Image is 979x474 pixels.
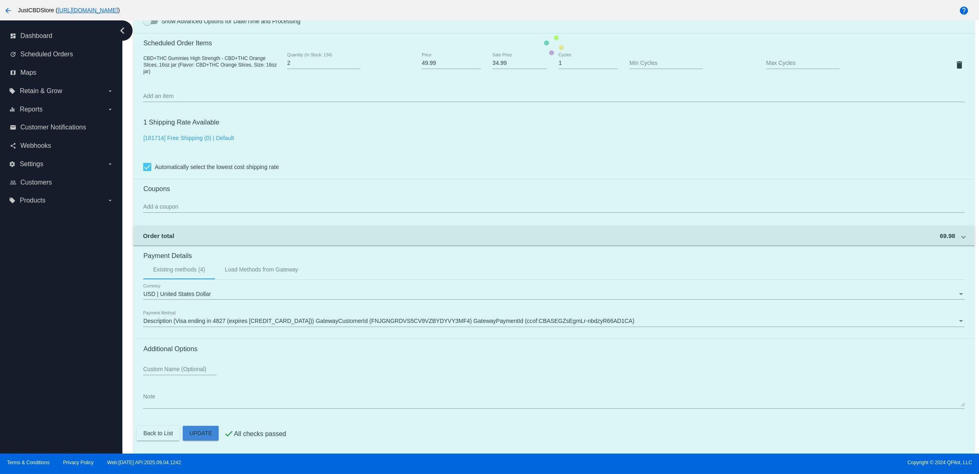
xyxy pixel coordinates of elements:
i: local_offer [9,88,16,94]
i: email [10,124,16,131]
span: Settings [20,160,43,168]
a: Privacy Policy [63,460,94,465]
i: people_outline [10,179,16,186]
mat-icon: arrow_back [3,6,13,16]
span: Webhooks [20,142,51,149]
span: Reports [20,106,42,113]
a: Web:[DATE] API:2025.09.04.1242 [107,460,181,465]
span: Retain & Grow [20,87,62,95]
i: arrow_drop_down [107,106,113,113]
a: map Maps [10,66,113,79]
i: arrow_drop_down [107,161,113,167]
mat-icon: help [959,6,969,16]
i: map [10,69,16,76]
i: local_offer [9,197,16,204]
i: update [10,51,16,58]
span: Customers [20,179,52,186]
i: dashboard [10,33,16,39]
a: dashboard Dashboard [10,29,113,42]
i: share [10,142,16,149]
span: Customer Notifications [20,124,86,131]
span: Products [20,197,45,204]
mat-expansion-panel-header: Order total 69.98 [133,226,975,245]
a: [URL][DOMAIN_NAME] [58,7,118,13]
span: Scheduled Orders [20,51,73,58]
a: Terms & Conditions [7,460,49,465]
i: equalizer [9,106,16,113]
span: Copyright © 2024 QPilot, LLC [496,460,972,465]
span: JustCBDStore ( ) [18,7,120,13]
a: email Customer Notifications [10,121,113,134]
a: update Scheduled Orders [10,48,113,61]
a: people_outline Customers [10,176,113,189]
i: settings [9,161,16,167]
i: arrow_drop_down [107,88,113,94]
span: Dashboard [20,32,52,40]
a: share Webhooks [10,139,113,152]
span: Maps [20,69,36,76]
i: arrow_drop_down [107,197,113,204]
i: chevron_left [116,24,129,37]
